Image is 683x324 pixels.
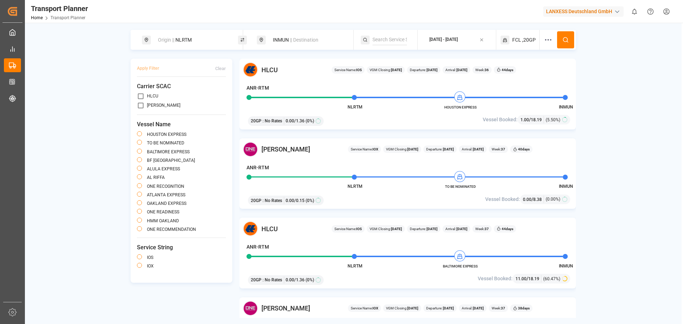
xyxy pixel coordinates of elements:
[520,116,544,123] div: /
[391,68,402,72] b: [DATE]
[559,264,573,269] span: INMUN
[626,4,642,20] button: show 0 new notifications
[351,147,378,152] span: Service Name:
[247,243,269,251] h4: ANR-RTM
[462,147,484,152] span: Arrival:
[334,226,362,232] span: Service Name:
[531,117,542,122] span: 18.19
[372,306,378,310] b: IOX
[137,120,226,129] span: Vessel Name
[147,255,153,260] label: IOS
[147,167,180,171] label: ALULA EXPRESS
[147,141,184,145] label: TO BE NOMINATED
[502,227,513,231] b: 44 days
[475,67,489,73] span: Week:
[158,37,174,43] span: Origin ||
[261,65,278,75] span: HLCU
[243,301,258,316] img: Carrier
[546,196,560,202] span: (0.00%)
[147,175,165,180] label: AL RIFFA
[261,144,310,154] span: [PERSON_NAME]
[261,224,278,234] span: HLCU
[501,147,505,151] b: 37
[372,34,407,45] input: Search Service String
[261,303,310,313] span: [PERSON_NAME]
[247,84,269,92] h4: ANR-RTM
[485,68,489,72] b: 36
[306,197,314,204] span: (0%)
[512,36,521,44] span: FCL
[154,33,231,47] div: NLRTM
[306,277,314,283] span: (0%)
[523,196,544,203] div: /
[251,197,261,204] span: 20GP
[147,264,154,268] label: IOX
[31,15,43,20] a: Home
[372,147,378,151] b: IOX
[386,147,418,152] span: VGM Closing:
[147,210,179,214] label: ONE READINESS
[356,227,362,231] b: IOS
[442,306,454,310] b: [DATE]
[426,227,438,231] b: [DATE]
[445,226,467,232] span: Arrival:
[407,147,418,151] b: [DATE]
[334,67,362,73] span: Service Name:
[442,147,454,151] b: [DATE]
[522,36,536,44] span: ,20GP
[520,117,529,122] span: 1.00
[523,197,531,202] span: 0.00
[243,62,258,77] img: Carrier
[243,142,258,157] img: Carrier
[263,118,282,124] span: : No Rates
[472,147,484,151] b: [DATE]
[251,277,261,283] span: 20GP
[515,275,541,282] div: /
[286,277,305,283] span: 0.00 / 1.36
[243,221,258,236] img: Carrier
[456,227,467,231] b: [DATE]
[441,105,480,110] span: HOUSTON EXPRESS
[441,264,480,269] span: BALTIMORE EXPRESS
[263,197,282,204] span: : No Rates
[147,193,185,197] label: ATLANTA EXPRESS
[147,184,184,188] label: ONE RECOGNITION
[426,147,454,152] span: Departure:
[286,118,305,124] span: 0.00 / 1.36
[492,147,505,152] span: Week:
[441,184,480,189] span: TO BE NOMINATED
[391,227,402,231] b: [DATE]
[147,201,186,206] label: OAKLAND EXPRESS
[356,68,362,72] b: IOS
[445,67,467,73] span: Arrival:
[147,158,195,163] label: BF [GEOGRAPHIC_DATA]
[147,103,180,107] label: [PERSON_NAME]
[263,277,282,283] span: : No Rates
[31,3,88,14] div: Transport Planner
[515,276,526,281] span: 11.00
[147,150,190,154] label: BALTIMORE EXPRESS
[642,4,658,20] button: Help Center
[348,184,362,189] span: NLRTM
[147,132,186,137] label: HOUSTON EXPRESS
[543,6,624,17] div: LANXESS Deutschland GmbH
[426,306,454,311] span: Departure:
[410,67,438,73] span: Departure:
[410,226,438,232] span: Departure:
[269,33,345,47] div: INMUN
[286,197,305,204] span: 0.00 / 0.15
[483,116,518,123] span: Vessel Booked:
[147,94,158,98] label: HLCU
[348,264,362,269] span: NLRTM
[290,37,318,43] span: || Destination
[386,306,418,311] span: VGM Closing:
[478,275,513,282] span: Vessel Booked:
[137,243,226,252] span: Service String
[502,68,513,72] b: 44 days
[215,65,226,72] div: Clear
[247,164,269,171] h4: ANR-RTM
[251,118,261,124] span: 20GP
[559,105,573,110] span: INMUN
[518,306,530,310] b: 38 days
[501,306,505,310] b: 37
